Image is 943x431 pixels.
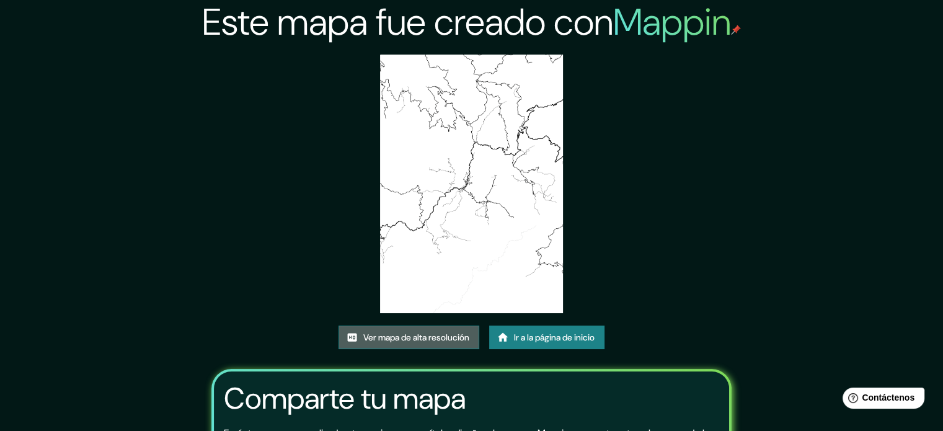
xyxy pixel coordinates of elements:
[224,379,466,418] font: Comparte tu mapa
[514,332,595,343] font: Ir a la página de inicio
[339,326,479,349] a: Ver mapa de alta resolución
[363,332,469,343] font: Ver mapa de alta resolución
[489,326,604,349] a: Ir a la página de inicio
[380,55,563,313] img: created-map
[833,383,929,417] iframe: Lanzador de widgets de ayuda
[731,25,741,35] img: pin de mapeo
